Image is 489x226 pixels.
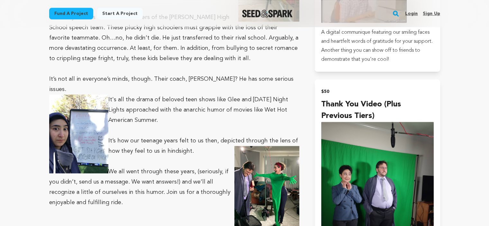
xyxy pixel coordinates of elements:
p: It’s how our teenage years felt to us then, depicted through the lens of how they feel to us in h... [49,136,300,156]
p: A digital communique featuring our smiling faces and heartfelt words of gratitude for your suppor... [321,28,433,64]
p: Our story follows the seven members of the [PERSON_NAME] High School speech team. These plucky hi... [49,12,300,64]
a: Login [405,8,418,19]
p: We all went through these years, (seriously, if you didn’t, send us a message. We want answers!) ... [49,167,300,208]
a: Start a project [97,8,143,19]
p: It's all the drama of beloved teen shows like Glee and [DATE] Night Lights approached with the an... [49,95,300,125]
img: Seed&Spark Logo Dark Mode [242,10,293,17]
p: It’s not all in everyone’s minds, though. Their coach, [PERSON_NAME]? He has some serious issues. [49,74,300,95]
a: Seed&Spark Homepage [242,10,293,17]
a: Sign up [423,8,440,19]
a: Fund a project [49,8,93,19]
img: 1749178353-IMG_4729.jpeg [49,95,108,173]
h4: Thank You Video (plus previous tiers) [321,99,433,122]
h2: $50 [321,87,433,96]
